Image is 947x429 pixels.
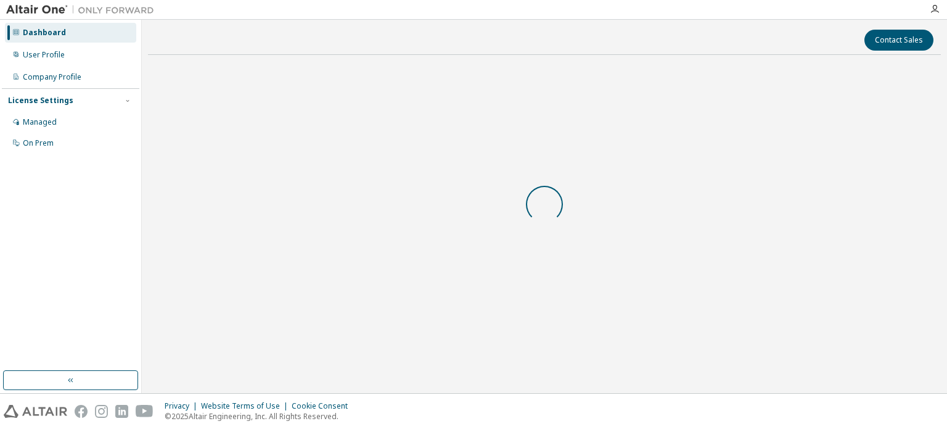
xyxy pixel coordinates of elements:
[864,30,933,51] button: Contact Sales
[136,405,154,418] img: youtube.svg
[75,405,88,418] img: facebook.svg
[23,138,54,148] div: On Prem
[115,405,128,418] img: linkedin.svg
[165,411,355,422] p: © 2025 Altair Engineering, Inc. All Rights Reserved.
[4,405,67,418] img: altair_logo.svg
[165,401,201,411] div: Privacy
[23,72,81,82] div: Company Profile
[23,50,65,60] div: User Profile
[8,96,73,106] div: License Settings
[292,401,355,411] div: Cookie Consent
[23,28,66,38] div: Dashboard
[6,4,160,16] img: Altair One
[95,405,108,418] img: instagram.svg
[201,401,292,411] div: Website Terms of Use
[23,117,57,127] div: Managed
